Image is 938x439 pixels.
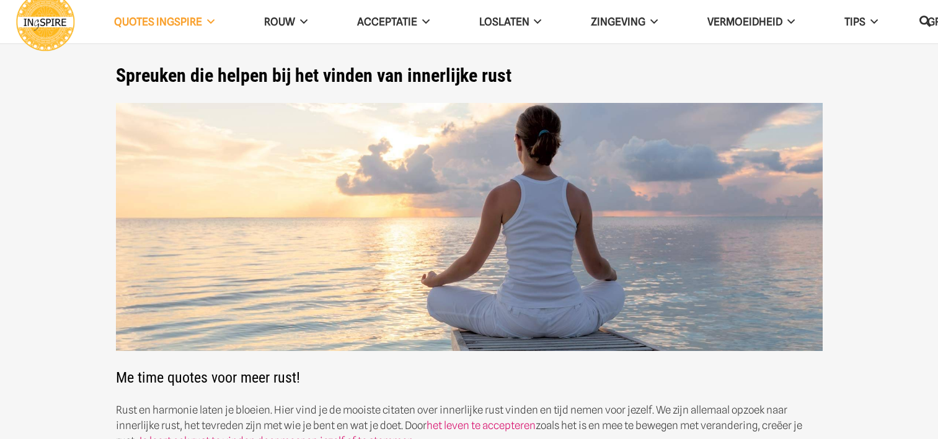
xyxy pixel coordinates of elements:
h1: Spreuken die helpen bij het vinden van innerlijke rust [116,64,823,87]
a: Loslaten [454,6,567,38]
a: QUOTES INGSPIRE [89,6,239,38]
span: ROUW [264,16,295,28]
a: het leven te accepteren [427,419,536,432]
a: Zingeving [566,6,683,38]
span: Zingeving [591,16,645,28]
span: Loslaten [479,16,529,28]
h2: Me time quotes voor meer rust! [116,103,823,387]
img: Innerlijke rust spreuken van ingspire voor balans en geluk [116,103,823,352]
span: Acceptatie [357,16,417,28]
span: VERMOEIDHEID [707,16,782,28]
a: ROUW [239,6,332,38]
a: Zoeken [913,7,937,37]
a: Acceptatie [332,6,454,38]
span: TIPS [844,16,865,28]
a: TIPS [820,6,903,38]
span: QUOTES INGSPIRE [114,16,202,28]
a: VERMOEIDHEID [683,6,820,38]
